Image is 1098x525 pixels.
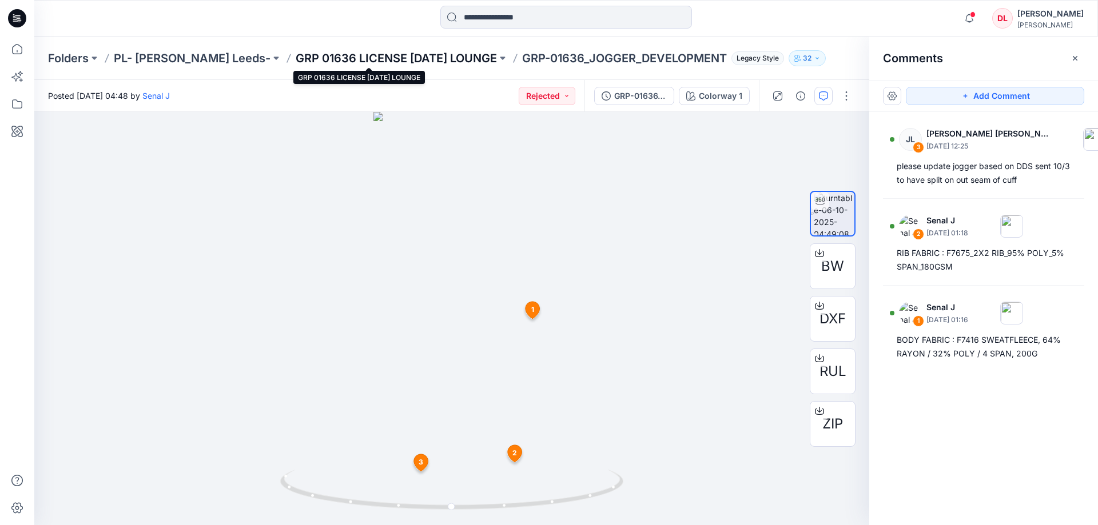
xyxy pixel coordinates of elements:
[1017,21,1084,29] div: [PERSON_NAME]
[822,414,843,434] span: ZIP
[114,50,270,66] a: PL- [PERSON_NAME] Leeds-
[899,302,922,324] img: Senal J
[899,128,922,151] div: JL
[926,300,968,314] p: Senal J
[48,90,170,102] span: Posted [DATE] 04:48 by
[819,361,846,382] span: RUL
[819,308,846,329] span: DXF
[1017,7,1084,21] div: [PERSON_NAME]
[899,215,922,238] img: Senal J
[926,127,1051,141] p: [PERSON_NAME] [PERSON_NAME]
[992,8,1013,29] div: DL
[727,50,784,66] button: Legacy Style
[803,52,811,65] p: 32
[296,50,497,66] a: GRP 01636 LICENSE [DATE] LOUNGE
[926,141,1051,152] p: [DATE] 12:25
[897,159,1071,187] div: please update jogger based on DDS sent 10/3 to have split on out seam of cuff
[897,333,1071,360] div: BODY FABRIC : F7416 SWEATFLEECE, 64% RAYON / 32% POLY / 4 SPAN, 200G
[699,90,742,102] div: Colorway 1
[926,314,968,326] p: [DATE] 01:16
[821,256,844,276] span: BW
[791,87,810,105] button: Details
[913,315,924,327] div: 1
[814,192,854,235] img: turntable-06-10-2025-04:49:08
[142,91,170,101] a: Senal J
[906,87,1084,105] button: Add Comment
[789,50,826,66] button: 32
[614,90,667,102] div: GRP-01636_JOGGER_DEVELOPMENT
[913,229,924,240] div: 2
[897,246,1071,274] div: RIB FABRIC : F7675_2X2 RIB_95% POLY_5% SPAN_180GSM
[522,50,727,66] p: GRP-01636_JOGGER_DEVELOPMENT
[913,142,924,153] div: 3
[679,87,750,105] button: Colorway 1
[883,51,943,65] h2: Comments
[731,51,784,65] span: Legacy Style
[926,214,968,227] p: Senal J
[48,50,89,66] a: Folders
[926,227,968,239] p: [DATE] 01:18
[594,87,674,105] button: GRP-01636_JOGGER_DEVELOPMENT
